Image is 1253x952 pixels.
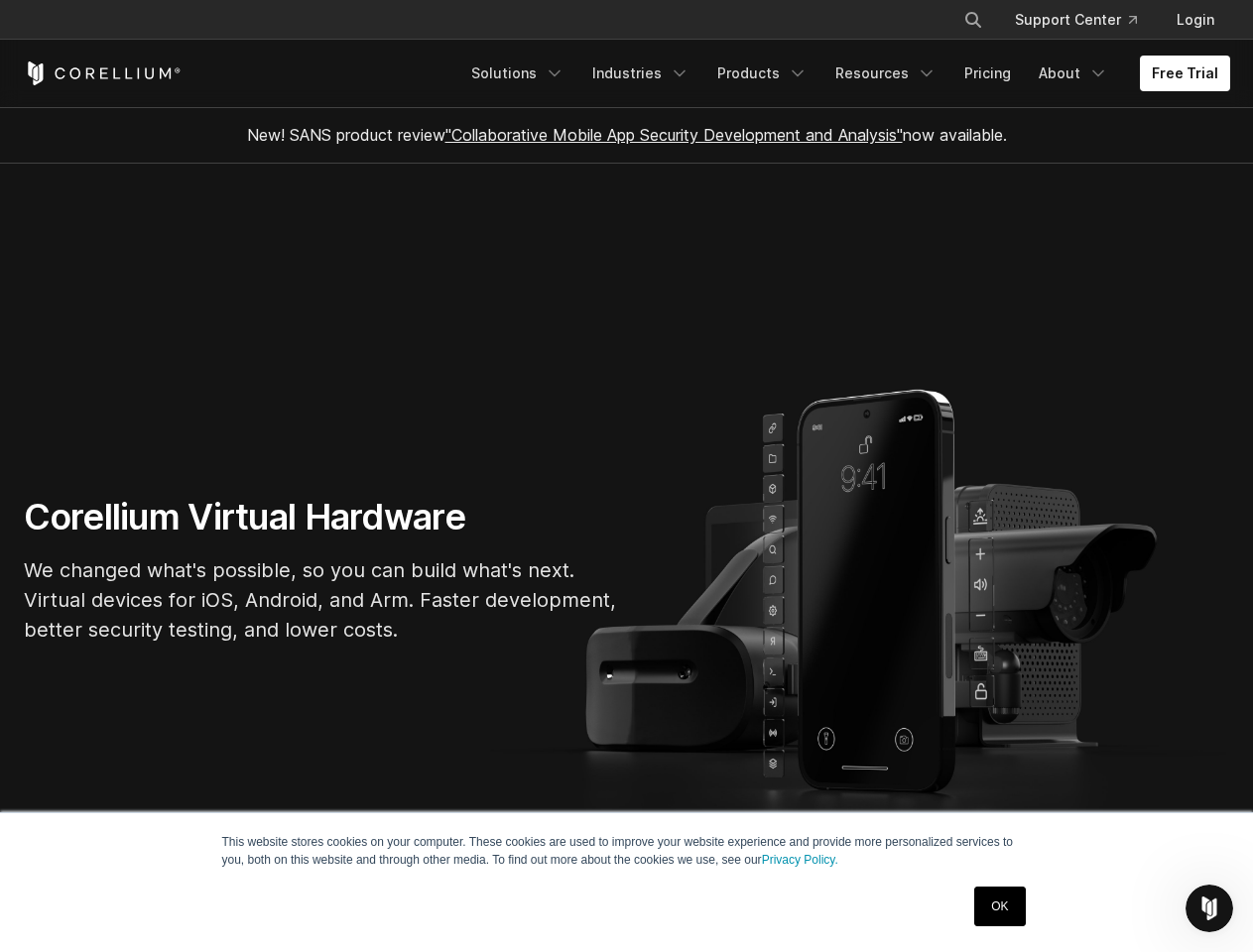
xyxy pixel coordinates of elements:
a: Login [1161,2,1230,38]
a: "Collaborative Mobile App Security Development and Analysis" [445,125,903,145]
p: This website stores cookies on your computer. These cookies are used to improve your website expe... [222,833,1032,869]
a: Pricing [952,56,1023,91]
a: Products [705,56,819,91]
a: OK [974,887,1025,926]
a: Corellium Home [24,61,182,85]
a: Resources [823,56,948,91]
a: About [1027,56,1120,91]
iframe: Intercom live chat [1186,885,1233,932]
a: Free Trial [1140,56,1230,91]
div: Navigation Menu [459,56,1230,91]
div: Navigation Menu [940,2,1230,38]
button: Search [955,2,991,38]
a: Privacy Policy. [762,853,838,867]
span: New! SANS product review now available. [247,125,1007,145]
a: Solutions [459,56,576,91]
p: We changed what's possible, so you can build what's next. Virtual devices for iOS, Android, and A... [24,555,619,645]
a: Industries [580,56,701,91]
a: Support Center [999,2,1153,38]
h1: Corellium Virtual Hardware [24,495,619,539]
